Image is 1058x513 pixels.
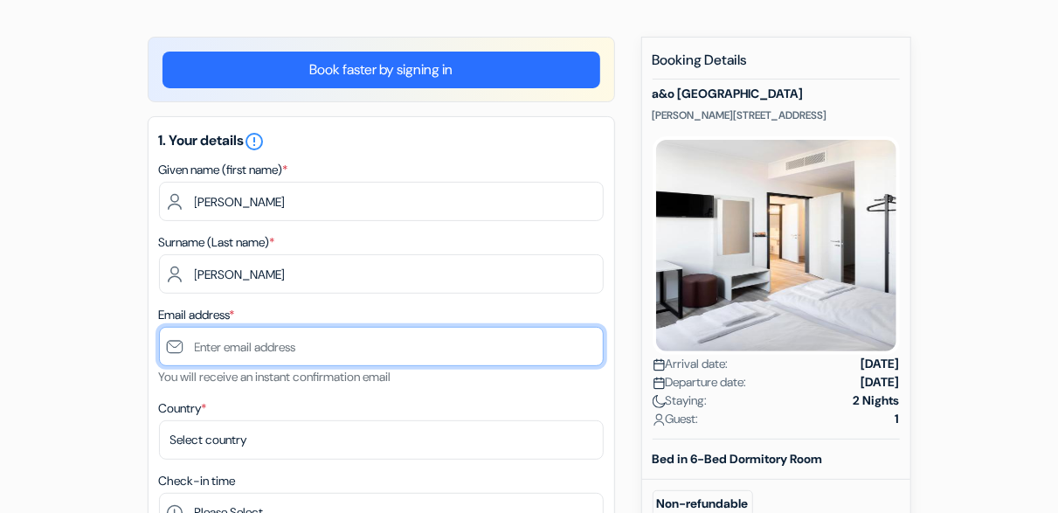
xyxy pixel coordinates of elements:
[159,182,604,221] input: Enter first name
[159,399,207,418] label: Country
[653,413,666,426] img: user_icon.svg
[245,131,266,149] a: error_outline
[159,306,235,324] label: Email address
[653,373,747,392] span: Departure date:
[861,373,900,392] strong: [DATE]
[653,395,666,408] img: moon.svg
[653,87,900,101] h5: a&o [GEOGRAPHIC_DATA]
[854,392,900,410] strong: 2 Nights
[163,52,600,88] a: Book faster by signing in
[653,451,823,467] b: Bed in 6-Bed Dormitory Room
[159,327,604,366] input: Enter email address
[159,233,275,252] label: Surname (Last name)
[159,161,288,179] label: Given name (first name)
[653,355,729,373] span: Arrival date:
[159,369,391,385] small: You will receive an instant confirmation email
[653,52,900,80] h5: Booking Details
[653,410,699,428] span: Guest:
[653,377,666,390] img: calendar.svg
[895,410,900,428] strong: 1
[245,131,266,152] i: error_outline
[653,108,900,122] p: [PERSON_NAME][STREET_ADDRESS]
[653,358,666,371] img: calendar.svg
[653,392,708,410] span: Staying:
[159,131,604,152] h5: 1. Your details
[861,355,900,373] strong: [DATE]
[159,472,236,490] label: Check-in time
[159,254,604,294] input: Enter last name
